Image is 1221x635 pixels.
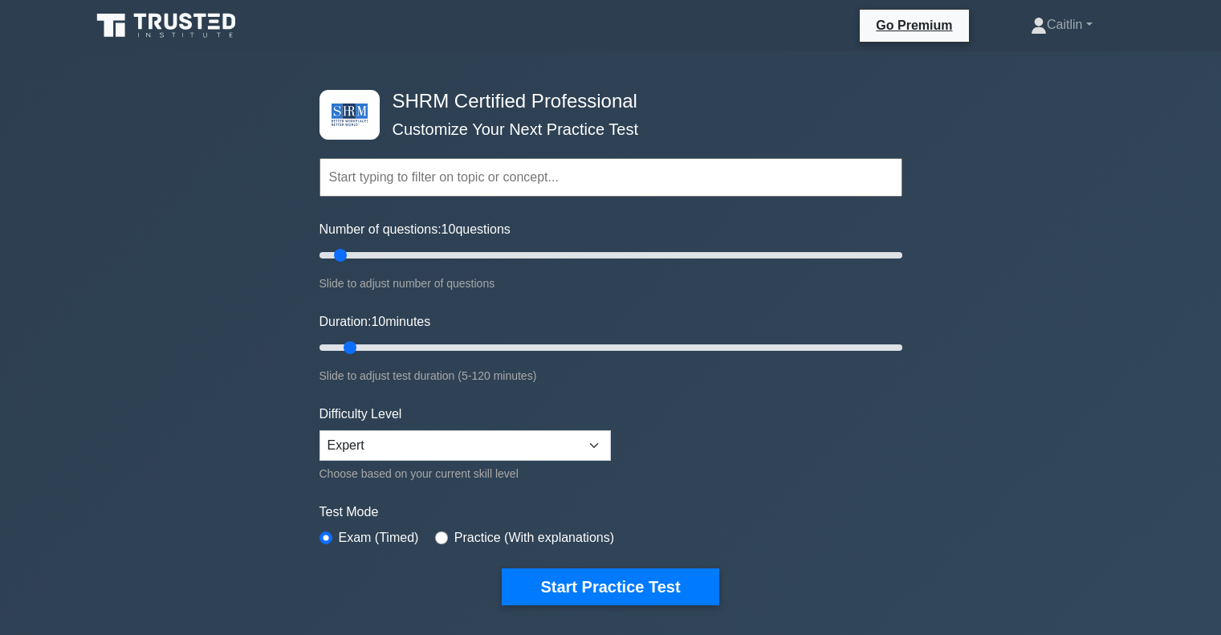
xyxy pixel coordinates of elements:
div: Slide to adjust number of questions [319,274,902,293]
div: Choose based on your current skill level [319,464,611,483]
button: Start Practice Test [502,568,718,605]
label: Exam (Timed) [339,528,419,547]
input: Start typing to filter on topic or concept... [319,158,902,197]
div: Slide to adjust test duration (5-120 minutes) [319,366,902,385]
label: Difficulty Level [319,405,402,424]
span: 10 [371,315,385,328]
h4: SHRM Certified Professional [386,90,824,113]
label: Practice (With explanations) [454,528,614,547]
span: 10 [442,222,456,236]
a: Go Premium [866,15,962,35]
a: Caitlin [992,9,1131,41]
label: Number of questions: questions [319,220,511,239]
label: Test Mode [319,503,902,522]
label: Duration: minutes [319,312,431,332]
